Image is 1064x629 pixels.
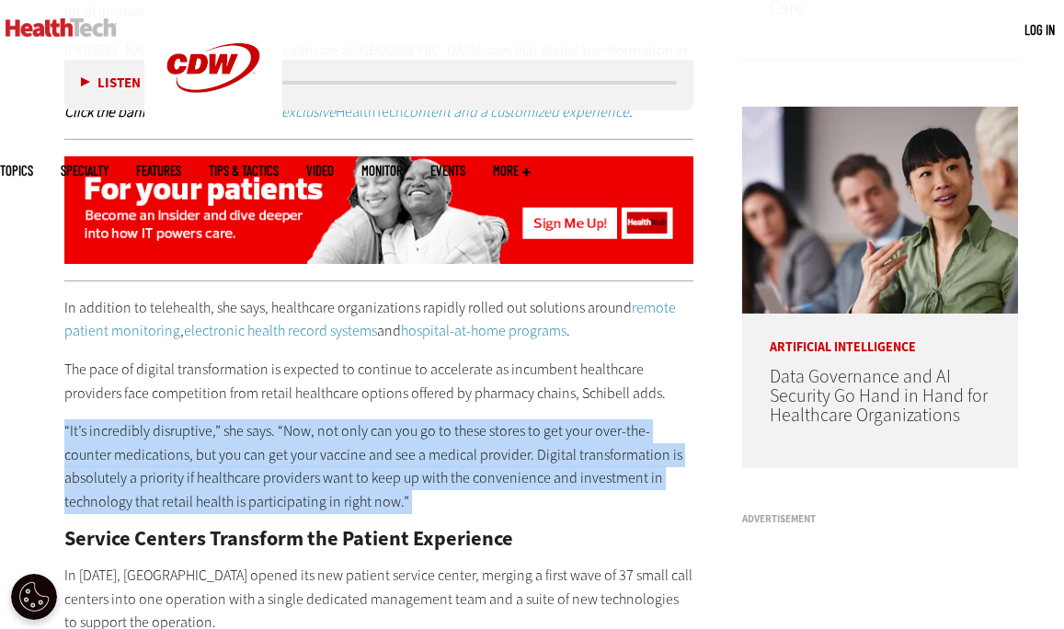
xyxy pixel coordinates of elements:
[493,164,531,177] span: More
[6,18,117,37] img: Home
[209,164,279,177] a: Tips & Tactics
[11,574,57,620] div: Cookie Settings
[742,314,1018,354] p: Artificial Intelligence
[64,156,693,264] img: patient-centered care
[184,321,377,340] a: electronic health record systems
[742,514,1018,524] h3: Advertisement
[361,164,403,177] a: MonITor
[61,164,109,177] span: Specialty
[64,358,693,405] p: The pace of digital transformation is expected to continue to accelerate as incumbent healthcare ...
[430,164,465,177] a: Events
[11,574,57,620] button: Open Preferences
[64,296,693,343] p: In addition to telehealth, she says, healthcare organizations rapidly rolled out solutions around...
[1024,21,1055,38] a: Log in
[1024,20,1055,40] div: User menu
[136,164,181,177] a: Features
[64,419,693,513] p: “It’s incredibly disruptive,” she says. “Now, not only can you go to these stores to get your ove...
[64,529,693,549] h2: Service Centers Transform the Patient Experience
[144,121,282,141] a: CDW
[770,364,988,428] a: Data Governance and AI Security Go Hand in Hand for Healthcare Organizations
[401,321,566,340] a: hospital-at-home programs
[742,107,1018,314] img: woman discusses data governance
[306,164,334,177] a: Video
